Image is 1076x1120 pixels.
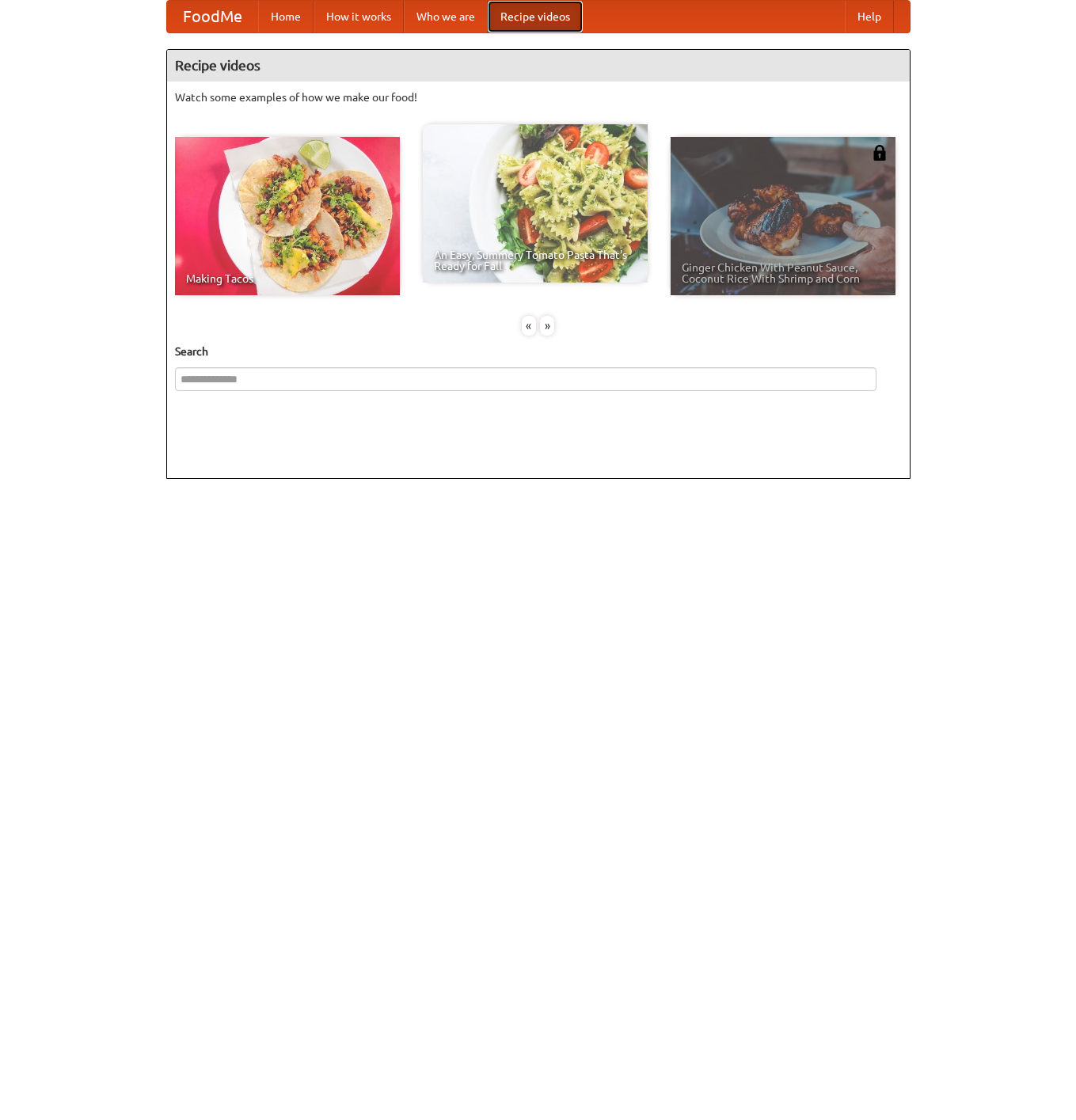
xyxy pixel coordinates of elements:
a: Who we are [404,1,488,32]
a: Home [258,1,314,32]
div: » [540,316,554,336]
a: An Easy, Summery Tomato Pasta That's Ready for Fall [423,124,648,283]
img: 483408.png [872,145,888,161]
a: Help [845,1,894,32]
h5: Search [175,344,902,359]
span: Making Tacos [186,273,389,284]
a: FoodMe [167,1,258,32]
a: How it works [314,1,404,32]
h4: Recipe videos [167,50,910,82]
a: Making Tacos [175,137,400,295]
div: « [522,316,536,336]
a: Recipe videos [488,1,583,32]
p: Watch some examples of how we make our food! [175,89,902,105]
span: An Easy, Summery Tomato Pasta That's Ready for Fall [434,249,637,271]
